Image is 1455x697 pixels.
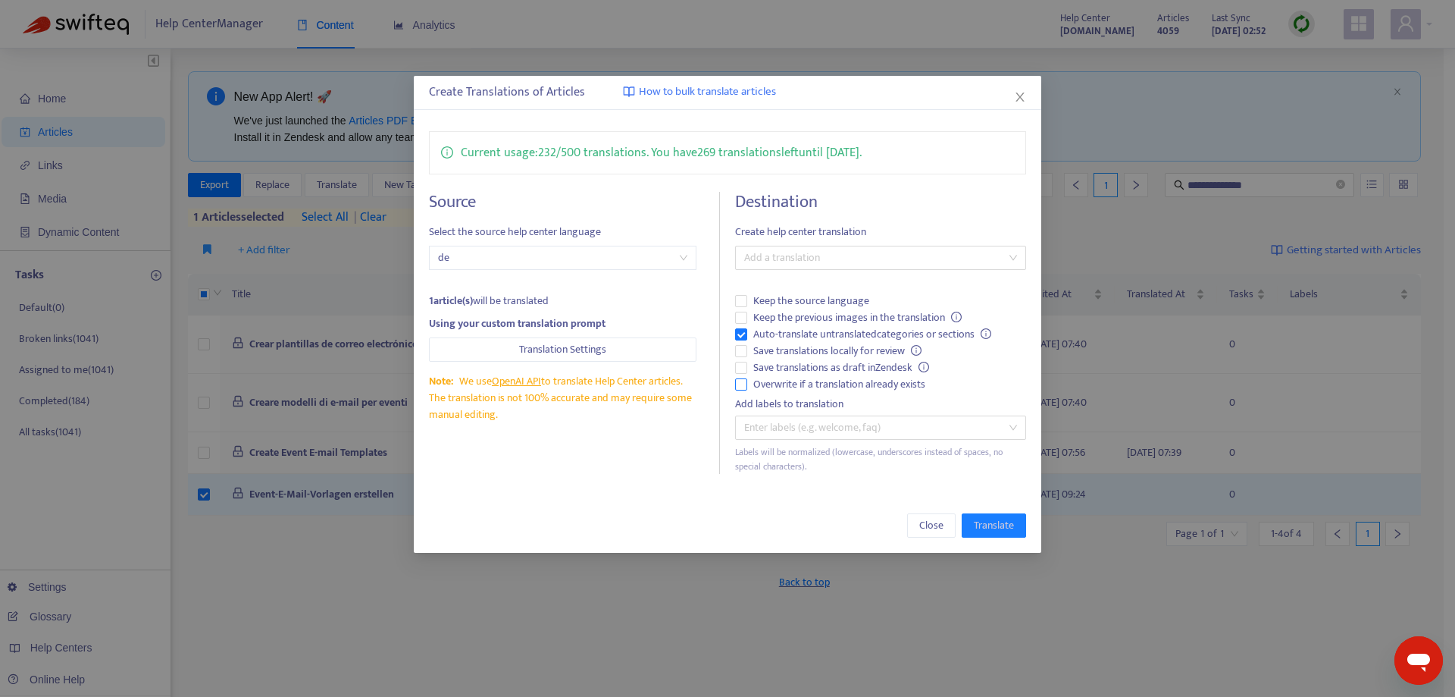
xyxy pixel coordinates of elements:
div: Labels will be normalized (lowercase, underscores instead of spaces, no special characters). [735,445,1025,474]
span: Save translations locally for review [747,343,928,359]
button: Close [907,513,956,538]
span: Auto-translate untranslated categories or sections [747,326,997,343]
a: How to bulk translate articles [623,83,776,101]
span: Overwrite if a translation already exists [747,376,931,393]
h4: Source [429,192,696,212]
h4: Destination [735,192,1025,212]
iframe: Schaltfläche zum Öffnen des Messaging-Fensters [1394,636,1443,685]
a: OpenAI API [492,372,541,390]
strong: 1 article(s) [429,292,473,309]
div: Using your custom translation prompt [429,316,696,332]
span: info-circle [981,328,991,339]
span: Translation Settings [519,341,606,358]
button: Close [1012,89,1028,105]
div: We use to translate Help Center articles. The translation is not 100% accurate and may require so... [429,373,696,423]
span: Keep the previous images in the translation [747,309,968,326]
span: Keep the source language [747,293,875,309]
p: Current usage: 232 / 500 translations . You have 269 translations left until [DATE] . [461,143,862,162]
div: Add labels to translation [735,396,1025,413]
span: Note: [429,372,453,390]
span: Select the source help center language [429,224,696,240]
span: info-circle [441,143,453,159]
span: de [438,246,687,269]
img: image-link [623,86,635,98]
span: info-circle [951,312,962,322]
div: Create Translations of Articles [429,83,1025,102]
span: How to bulk translate articles [639,83,776,101]
span: close [1014,91,1026,103]
span: Close [919,517,943,534]
span: Save translations as draft in Zendesk [747,359,935,376]
span: Create help center translation [735,224,1025,240]
button: Translate [962,513,1026,538]
div: will be translated [429,293,696,309]
span: info-circle [911,345,921,356]
button: Translation Settings [429,338,696,362]
span: info-circle [918,362,929,372]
